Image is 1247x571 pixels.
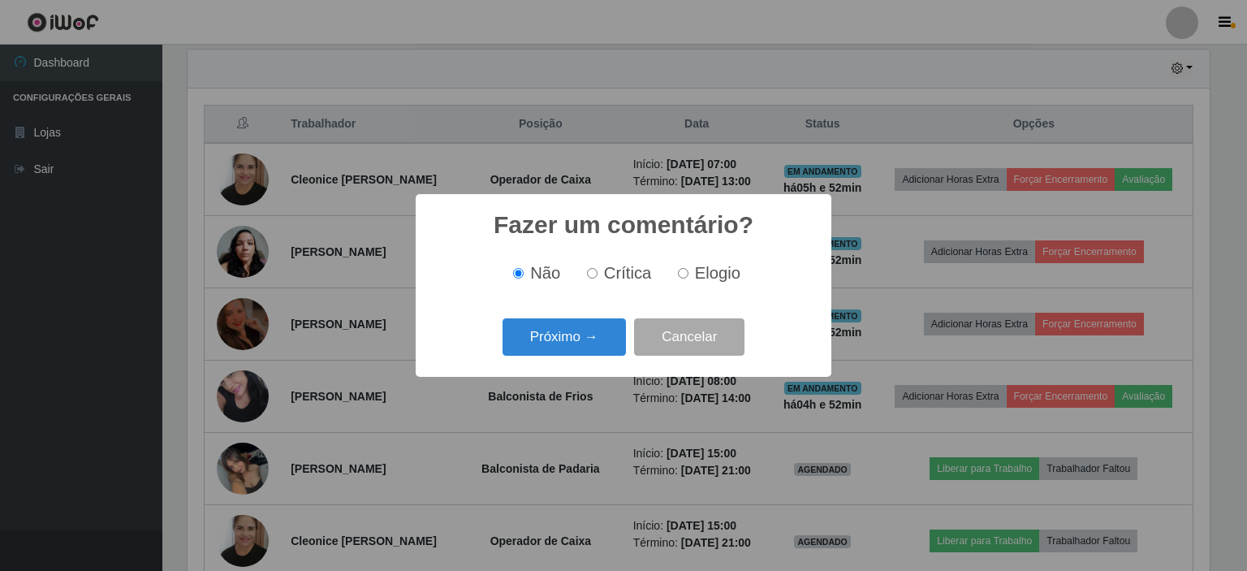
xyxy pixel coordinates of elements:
[678,268,688,279] input: Elogio
[695,264,740,282] span: Elogio
[530,264,560,282] span: Não
[587,268,598,279] input: Crítica
[494,210,753,240] h2: Fazer um comentário?
[604,264,652,282] span: Crítica
[513,268,524,279] input: Não
[503,318,626,357] button: Próximo →
[634,318,744,357] button: Cancelar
